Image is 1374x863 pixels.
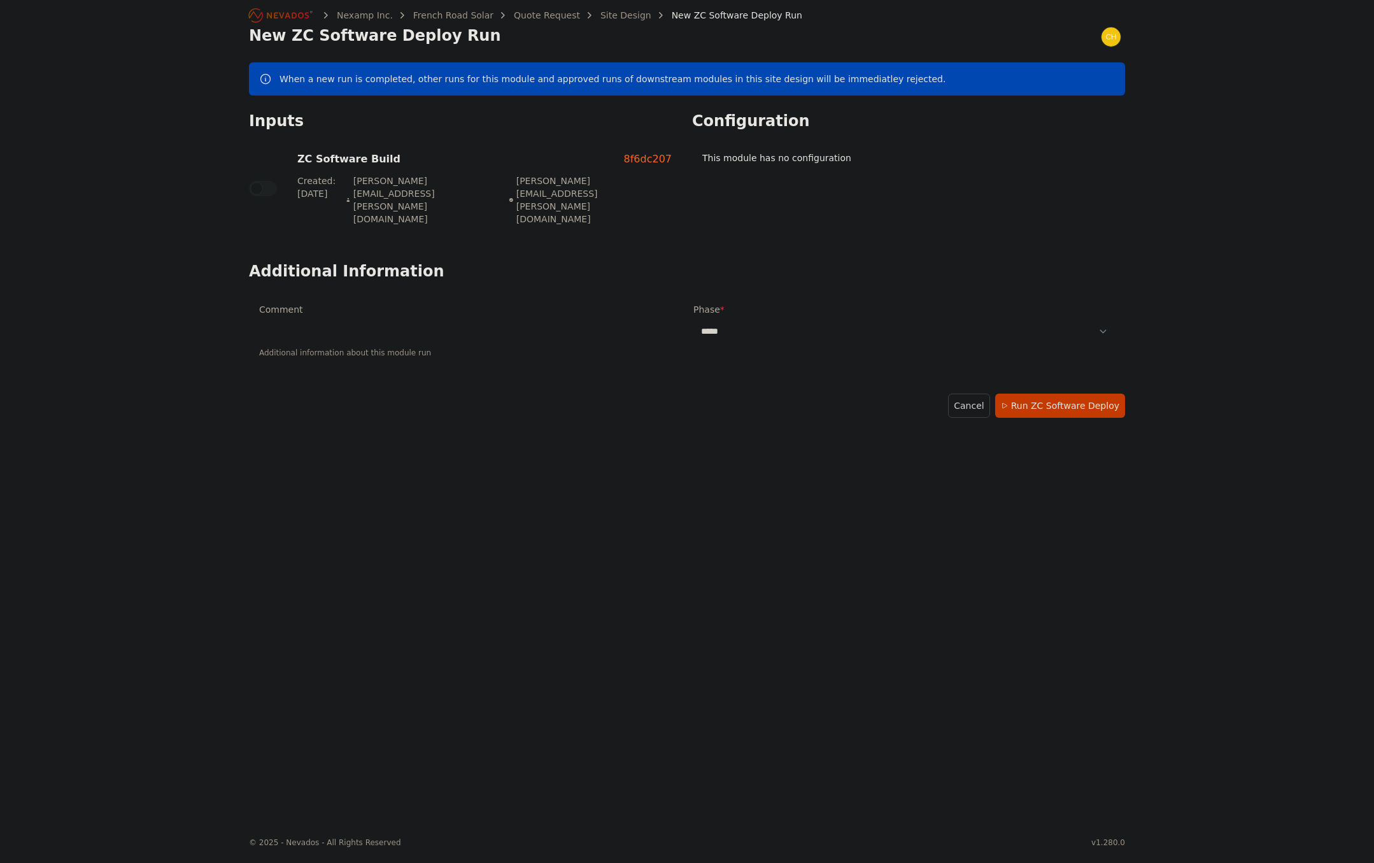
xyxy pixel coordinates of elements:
[624,152,672,167] a: 8f6dc207
[600,9,651,22] a: Site Design
[413,9,493,22] a: French Road Solar
[297,175,336,225] p: Created: [DATE]
[259,302,681,320] label: Comment
[249,261,1125,282] h2: Additional Information
[692,111,1125,131] h2: Configuration
[654,9,802,22] div: New ZC Software Deploy Run
[280,73,946,85] p: When a new run is completed, other runs for this module and approved runs of downstream modules i...
[1091,838,1125,848] div: v1.280.0
[249,25,501,46] h1: New ZC Software Deploy Run
[346,175,499,225] p: [PERSON_NAME][EMAIL_ADDRESS][PERSON_NAME][DOMAIN_NAME]
[249,111,682,131] h2: Inputs
[948,394,989,418] a: Cancel
[249,838,401,848] div: © 2025 - Nevados - All Rights Reserved
[514,9,580,22] a: Quote Request
[297,152,400,167] h3: ZC Software Build
[337,9,393,22] a: Nexamp Inc.
[509,175,662,225] p: [PERSON_NAME][EMAIL_ADDRESS][PERSON_NAME][DOMAIN_NAME]
[693,302,1115,317] label: Phase
[249,5,802,25] nav: Breadcrumb
[995,394,1125,418] button: Run ZC Software Deploy
[259,343,681,363] p: Additional information about this module run
[1101,27,1121,47] img: chris.young@nevados.solar
[692,141,1125,175] div: This module has no configuration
